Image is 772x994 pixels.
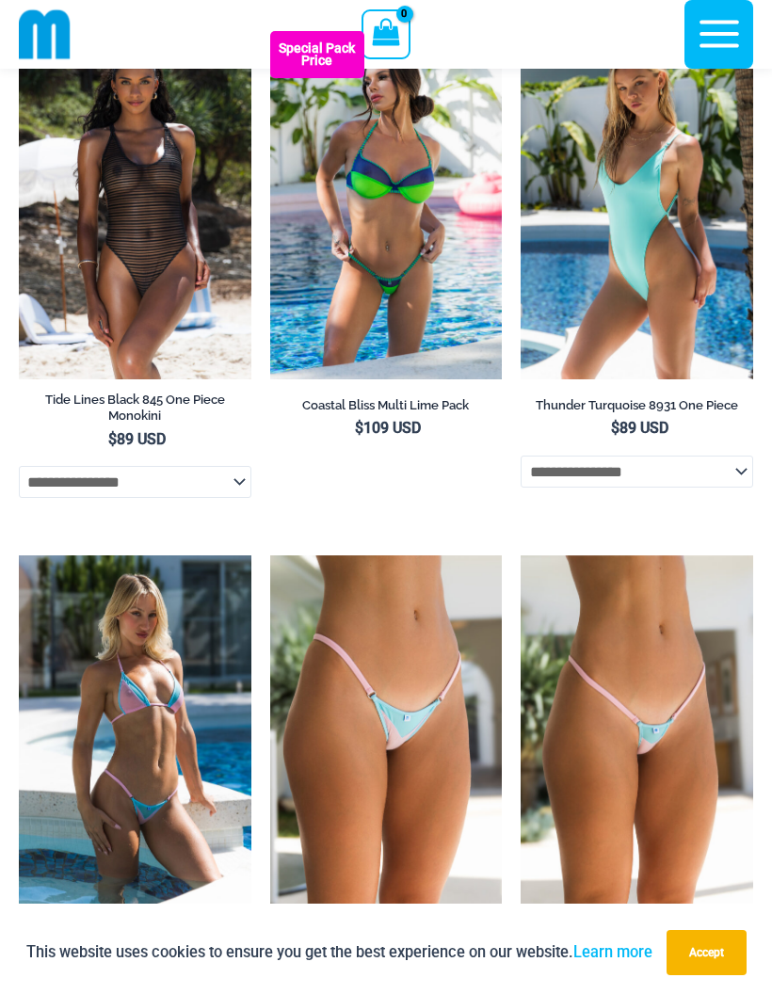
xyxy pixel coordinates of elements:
img: That Summer Dawn 4309 Micro 02 [521,555,753,904]
a: Thunder Turquoise 8931 One Piece 03Thunder Turquoise 8931 One Piece 05Thunder Turquoise 8931 One ... [521,31,753,379]
a: Learn more [573,943,652,961]
bdi: 89 USD [108,430,166,448]
a: Tide Lines Black 845 One Piece Monokini [19,392,251,430]
span: $ [611,419,619,437]
img: That Summer Dawn 4303 Micro 01 [270,555,503,904]
span: $ [108,430,117,448]
bdi: 109 USD [355,419,421,437]
a: Tide Lines Black 845 One Piece Monokini 02Tide Lines Black 845 One Piece Monokini 05Tide Lines Bl... [19,31,251,379]
b: Special Pack Price [270,42,364,67]
a: Thunder Turquoise 8931 One Piece [521,397,753,420]
img: cropped mm emblem [19,8,71,60]
img: That Summer Dawn 3063 Tri Top 4303 Micro 06 [19,555,251,904]
h2: Tide Lines Black 845 One Piece Monokini [19,392,251,424]
a: Coastal Bliss Multi Lime 3223 Underwire Top 4275 Micro 07 Coastal Bliss Multi Lime 3223 Underwire... [270,31,503,379]
img: Coastal Bliss Multi Lime 3223 Underwire Top 4275 Micro 07 [270,31,503,379]
a: View Shopping Cart, empty [362,9,410,58]
img: Thunder Turquoise 8931 One Piece 03 [521,31,753,379]
span: $ [355,419,363,437]
a: That Summer Dawn 4309 Micro 02That Summer Dawn 4309 Micro 01That Summer Dawn 4309 Micro 01 [521,555,753,904]
h2: Thunder Turquoise 8931 One Piece [521,397,753,413]
img: Tide Lines Black 845 One Piece Monokini 02 [19,31,251,379]
button: Accept [667,930,747,975]
bdi: 89 USD [611,419,668,437]
h2: Coastal Bliss Multi Lime Pack [270,397,503,413]
a: That Summer Dawn 4303 Micro 01That Summer Dawn 3063 Tri Top 4303 Micro 05That Summer Dawn 3063 Tr... [270,555,503,904]
p: This website uses cookies to ensure you get the best experience on our website. [26,939,652,965]
a: That Summer Dawn 3063 Tri Top 4303 Micro 06That Summer Dawn 3063 Tri Top 4309 Micro 04That Summer... [19,555,251,904]
a: Coastal Bliss Multi Lime Pack [270,397,503,420]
